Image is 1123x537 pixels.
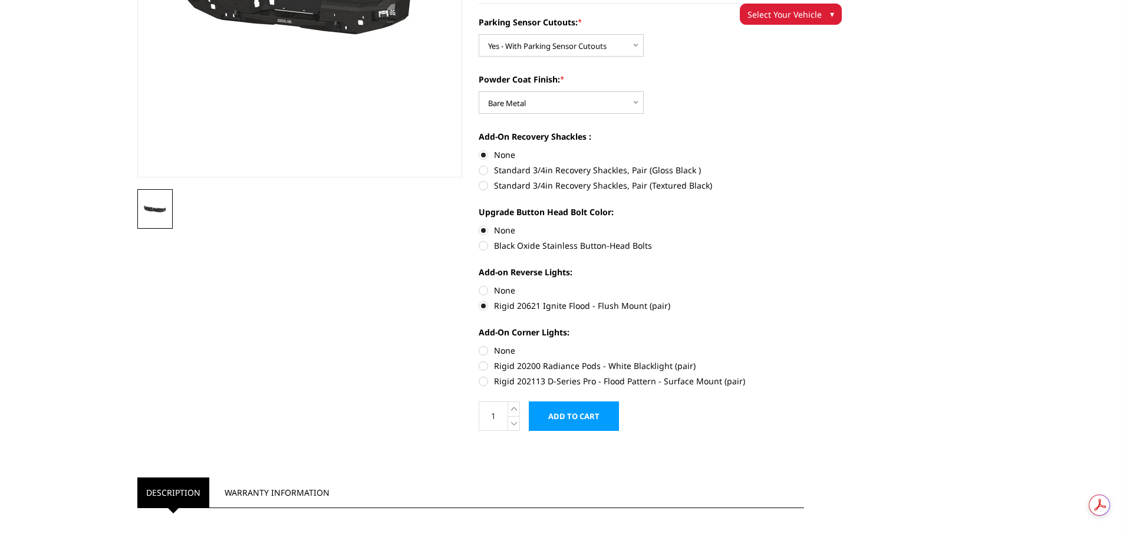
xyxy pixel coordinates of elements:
label: Add-on Reverse Lights: [479,266,804,278]
label: Add-On Corner Lights: [479,326,804,338]
span: ▾ [830,8,834,20]
label: None [479,224,804,236]
a: News [661,10,686,27]
img: 2017-2022 Ford F250-350-450 - Freedom Series - Rear Bumper [141,202,169,216]
label: Powder Coat Finish: [479,73,804,85]
a: Warranty Information [216,477,338,508]
a: Description [137,477,209,508]
a: Support [449,10,495,27]
label: Rigid 20621 Ignite Flood - Flush Mount (pair) [479,299,804,312]
label: Rigid 20200 Radiance Pods - White Blacklight (pair) [479,360,804,372]
label: None [479,149,804,161]
label: Rigid 202113 D-Series Pro - Flood Pattern - Surface Mount (pair) [479,375,804,387]
button: Select Your Vehicle [740,4,842,25]
span: Select Your Vehicle [747,8,822,21]
label: Standard 3/4in Recovery Shackles, Pair (Gloss Black ) [479,164,804,176]
label: None [479,344,804,357]
label: Standard 3/4in Recovery Shackles, Pair (Textured Black) [479,179,804,192]
label: Upgrade Button Head Bolt Color: [479,206,804,218]
label: Black Oxide Stainless Button-Head Bolts [479,239,804,252]
label: Add-On Recovery Shackles : [479,130,804,143]
a: shop all [377,10,425,27]
label: None [479,284,804,296]
input: Add to Cart [529,401,619,431]
a: SEMA Show [587,10,638,27]
a: Dealers [519,10,564,27]
a: Home [328,10,353,27]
